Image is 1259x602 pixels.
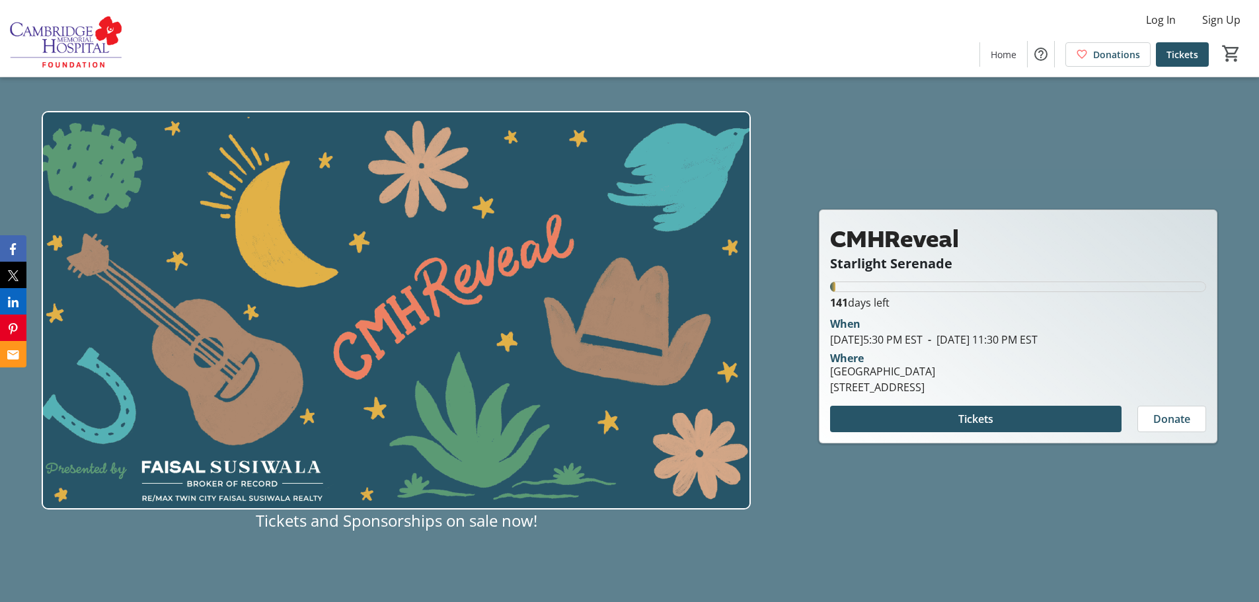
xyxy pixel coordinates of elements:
span: - [923,332,936,347]
span: [DATE] 11:30 PM EST [923,332,1038,347]
button: Cart [1219,42,1243,65]
div: 1.4234826666666667% of fundraising goal reached [830,282,1206,292]
p: days left [830,295,1206,311]
img: Cambridge Memorial Hospital Foundation's Logo [8,5,126,71]
p: Starlight Serenade [830,256,1206,271]
span: [DATE] 5:30 PM EST [830,332,923,347]
a: Tickets [1156,42,1209,67]
button: Sign Up [1192,9,1251,30]
span: Home [991,48,1016,61]
span: 141 [830,295,848,310]
a: Home [980,42,1027,67]
div: [STREET_ADDRESS] [830,379,935,395]
button: Log In [1135,9,1186,30]
div: When [830,316,860,332]
span: Tickets and Sponsorships on sale now! [256,509,537,531]
span: Log In [1146,12,1176,28]
div: [GEOGRAPHIC_DATA] [830,363,935,379]
span: Tickets [958,411,993,427]
span: Donate [1153,411,1190,427]
img: Campaign CTA Media Photo [42,111,751,510]
div: Where [830,353,864,363]
span: Sign Up [1202,12,1240,28]
span: Tickets [1166,48,1198,61]
a: Donations [1065,42,1151,67]
button: Tickets [830,406,1122,432]
strong: CMHReveal [830,223,959,256]
button: Donate [1137,406,1206,432]
button: Help [1028,41,1054,67]
span: Donations [1093,48,1140,61]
